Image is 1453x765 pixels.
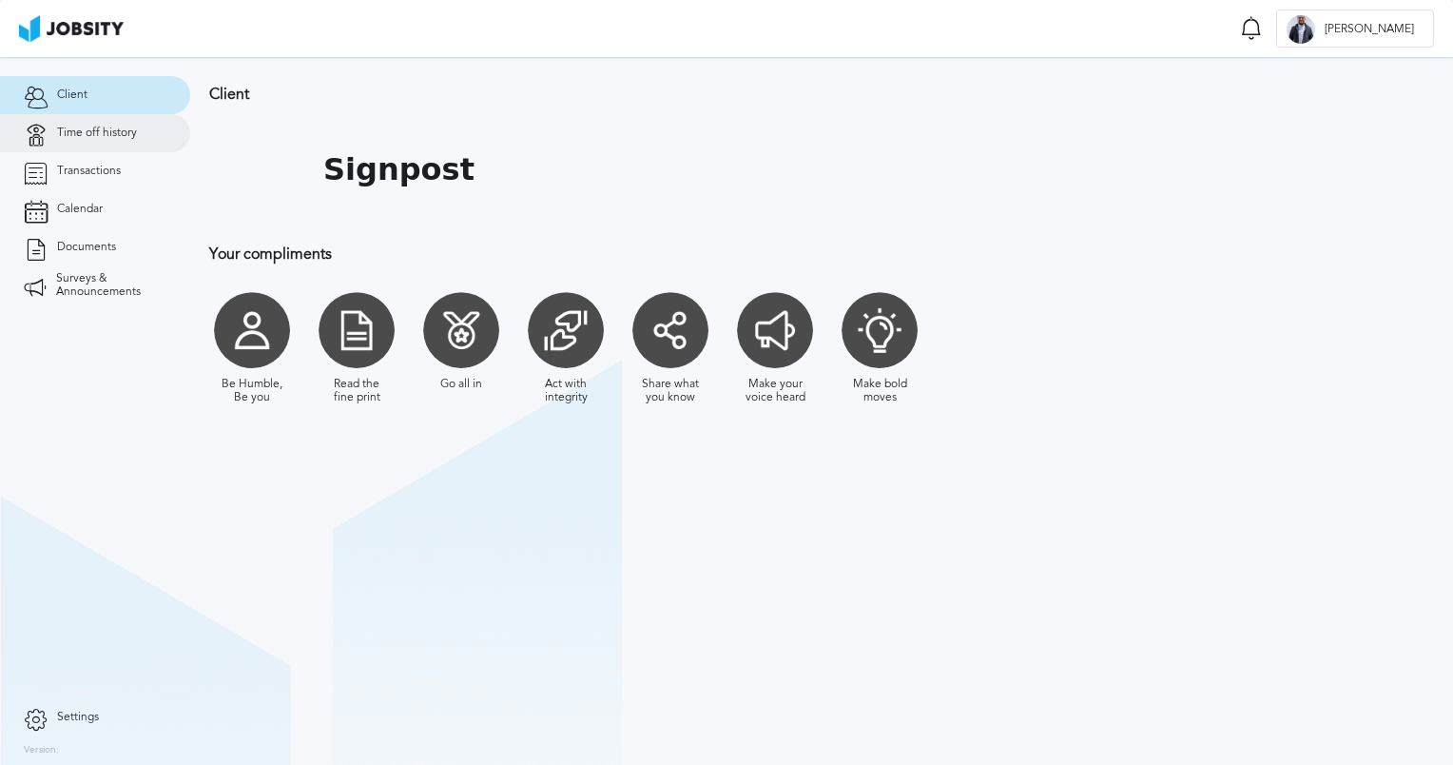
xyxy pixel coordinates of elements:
span: Surveys & Announcements [56,272,166,299]
img: ab4bad089aa723f57921c736e9817d99.png [19,15,124,42]
span: Documents [57,241,116,254]
h1: Signpost [323,152,475,187]
span: [PERSON_NAME] [1315,23,1424,36]
span: Transactions [57,165,121,178]
h3: Your compliments [209,245,1241,263]
div: Read the fine print [323,378,390,404]
span: Time off history [57,127,137,140]
span: Settings [57,711,99,724]
span: Client [57,88,87,102]
h3: Client [209,86,1241,103]
div: A [1287,15,1315,44]
span: Calendar [57,203,103,216]
div: Make your voice heard [742,378,808,404]
div: Go all in [440,378,482,391]
div: Share what you know [637,378,704,404]
div: Be Humble, Be you [219,378,285,404]
div: Make bold moves [846,378,913,404]
div: Act with integrity [533,378,599,404]
button: A[PERSON_NAME] [1276,10,1434,48]
label: Version: [24,745,59,756]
